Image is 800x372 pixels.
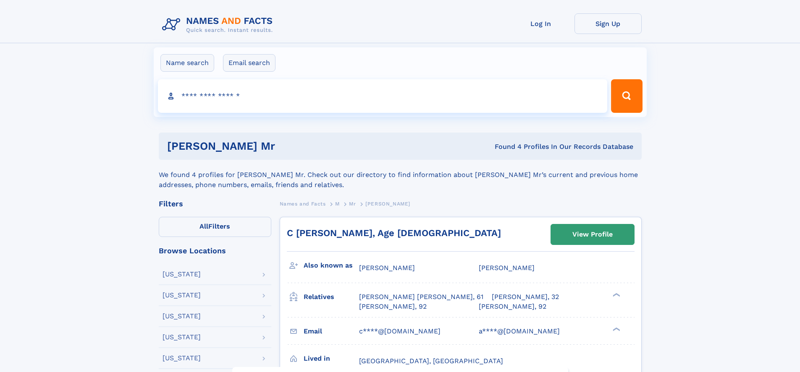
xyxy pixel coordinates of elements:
[163,355,201,362] div: [US_STATE]
[611,326,621,332] div: ❯
[159,13,280,36] img: Logo Names and Facts
[385,142,633,151] div: Found 4 Profiles In Our Records Database
[611,79,642,113] button: Search Button
[304,258,359,273] h3: Also known as
[160,54,214,72] label: Name search
[492,292,559,302] a: [PERSON_NAME], 32
[223,54,275,72] label: Email search
[335,198,340,209] a: M
[159,217,271,237] label: Filters
[335,201,340,207] span: M
[159,247,271,255] div: Browse Locations
[479,302,546,311] a: [PERSON_NAME], 92
[572,225,613,244] div: View Profile
[163,313,201,320] div: [US_STATE]
[304,351,359,366] h3: Lived in
[359,292,483,302] a: [PERSON_NAME] [PERSON_NAME], 61
[304,324,359,338] h3: Email
[551,224,634,245] a: View Profile
[349,198,356,209] a: Mr
[359,357,503,365] span: [GEOGRAPHIC_DATA], [GEOGRAPHIC_DATA]
[199,222,208,230] span: All
[159,160,642,190] div: We found 4 profiles for [PERSON_NAME] Mr. Check out our directory to find information about [PERS...
[359,302,427,311] a: [PERSON_NAME], 92
[167,141,385,151] h1: [PERSON_NAME] Mr
[158,79,608,113] input: search input
[507,13,574,34] a: Log In
[280,198,326,209] a: Names and Facts
[574,13,642,34] a: Sign Up
[611,292,621,298] div: ❯
[159,200,271,208] div: Filters
[163,292,201,299] div: [US_STATE]
[349,201,356,207] span: Mr
[287,228,501,238] a: C [PERSON_NAME], Age [DEMOGRAPHIC_DATA]
[479,264,535,272] span: [PERSON_NAME]
[304,290,359,304] h3: Relatives
[359,264,415,272] span: [PERSON_NAME]
[365,201,410,207] span: [PERSON_NAME]
[163,334,201,341] div: [US_STATE]
[163,271,201,278] div: [US_STATE]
